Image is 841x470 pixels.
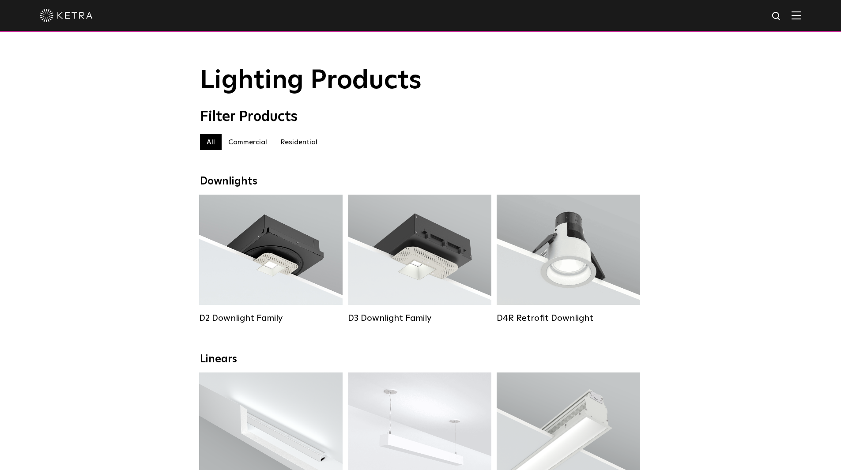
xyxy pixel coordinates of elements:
[348,195,491,323] a: D3 Downlight Family Lumen Output:700 / 900 / 1100Colors:White / Black / Silver / Bronze / Paintab...
[348,313,491,323] div: D3 Downlight Family
[222,134,274,150] label: Commercial
[200,353,641,366] div: Linears
[792,11,801,19] img: Hamburger%20Nav.svg
[200,175,641,188] div: Downlights
[497,313,640,323] div: D4R Retrofit Downlight
[200,109,641,125] div: Filter Products
[274,134,324,150] label: Residential
[199,195,343,323] a: D2 Downlight Family Lumen Output:1200Colors:White / Black / Gloss Black / Silver / Bronze / Silve...
[200,134,222,150] label: All
[497,195,640,323] a: D4R Retrofit Downlight Lumen Output:800Colors:White / BlackBeam Angles:15° / 25° / 40° / 60°Watta...
[199,313,343,323] div: D2 Downlight Family
[40,9,93,22] img: ketra-logo-2019-white
[200,68,422,94] span: Lighting Products
[771,11,782,22] img: search icon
